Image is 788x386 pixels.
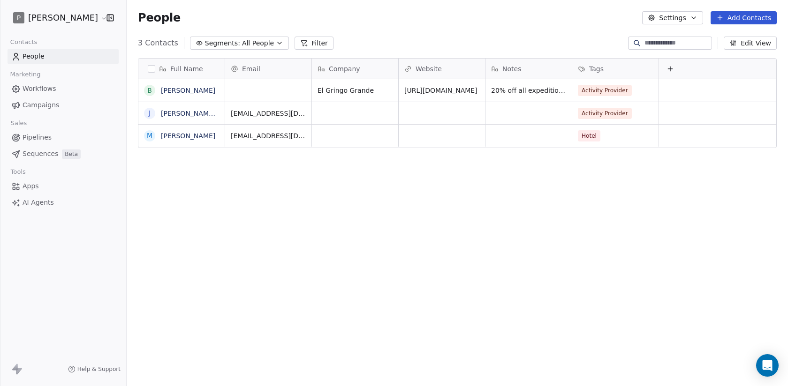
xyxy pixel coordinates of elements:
[8,97,119,113] a: Campaigns
[149,108,151,118] div: J
[404,87,477,94] a: [URL][DOMAIN_NAME]
[242,64,260,74] span: Email
[147,86,152,96] div: B
[23,181,39,191] span: Apps
[161,87,215,94] a: [PERSON_NAME]
[7,116,31,130] span: Sales
[724,37,777,50] button: Edit View
[225,79,777,376] div: grid
[416,64,442,74] span: Website
[8,130,119,145] a: Pipelines
[17,13,21,22] span: P
[231,131,306,141] span: [EMAIL_ADDRESS][DOMAIN_NAME]
[62,149,81,159] span: Beta
[7,165,30,179] span: Tools
[23,100,59,110] span: Campaigns
[138,37,178,49] span: 3 Contacts
[6,67,45,82] span: Marketing
[6,35,41,49] span: Contacts
[329,64,360,74] span: Company
[231,109,306,118] span: [EMAIL_ADDRESS][DOMAIN_NAME]
[23,52,45,61] span: People
[11,10,100,26] button: P[PERSON_NAME]
[205,38,240,48] span: Segments:
[170,64,203,74] span: Full Name
[578,85,632,96] span: Activity Provider
[399,59,485,79] div: Website
[8,49,119,64] a: People
[711,11,777,24] button: Add Contacts
[23,133,52,142] span: Pipelines
[578,130,600,141] span: Hotel
[295,37,333,50] button: Filter
[578,108,632,119] span: Activity Provider
[23,84,56,94] span: Workflows
[161,110,233,117] a: [PERSON_NAME] User
[23,198,54,208] span: AI Agents
[572,59,659,79] div: Tags
[8,178,119,194] a: Apps
[312,59,398,79] div: Company
[242,38,274,48] span: All People
[225,59,311,79] div: Email
[756,354,779,377] div: Open Intercom Messenger
[77,365,121,373] span: Help & Support
[138,11,181,25] span: People
[138,59,225,79] div: Full Name
[147,131,152,141] div: M
[8,81,119,96] a: Workflows
[68,365,121,373] a: Help & Support
[161,132,215,140] a: [PERSON_NAME]
[502,64,521,74] span: Notes
[23,149,58,159] span: Sequences
[28,12,98,24] span: [PERSON_NAME]
[318,86,393,95] span: El Gringo Grande
[138,79,225,376] div: grid
[485,59,572,79] div: Notes
[642,11,703,24] button: Settings
[589,64,604,74] span: Tags
[491,86,566,95] span: 20% off all expeditions in exchange for 5 story mentions and 2 main post mentions
[8,195,119,210] a: AI Agents
[8,146,119,162] a: SequencesBeta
